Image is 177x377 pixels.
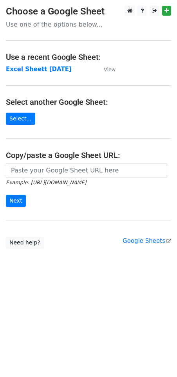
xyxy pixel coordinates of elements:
[6,97,171,107] h4: Select another Google Sheet:
[96,66,116,73] a: View
[6,163,167,178] input: Paste your Google Sheet URL here
[6,195,26,207] input: Next
[6,180,86,185] small: Example: [URL][DOMAIN_NAME]
[104,66,116,72] small: View
[123,237,171,244] a: Google Sheets
[6,113,35,125] a: Select...
[6,6,171,17] h3: Choose a Google Sheet
[6,151,171,160] h4: Copy/paste a Google Sheet URL:
[6,52,171,62] h4: Use a recent Google Sheet:
[6,20,171,29] p: Use one of the options below...
[6,66,72,73] a: Excel Sheett [DATE]
[6,237,44,249] a: Need help?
